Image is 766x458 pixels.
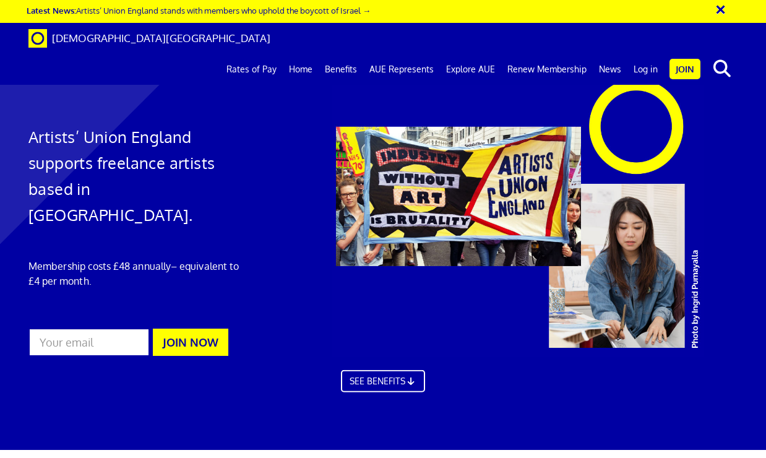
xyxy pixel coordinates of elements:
[363,54,440,85] a: AUE Represents
[669,59,700,79] a: Join
[52,32,270,45] span: [DEMOGRAPHIC_DATA][GEOGRAPHIC_DATA]
[27,5,76,15] strong: Latest News:
[28,124,252,228] h1: Artists’ Union England supports freelance artists based in [GEOGRAPHIC_DATA].
[27,5,371,15] a: Latest News:Artists’ Union England stands with members who uphold the boycott of Israel →
[501,54,593,85] a: Renew Membership
[341,378,425,400] a: SEE BENEFITS
[153,329,228,356] button: JOIN NOW
[28,328,150,356] input: Your email
[703,56,741,82] button: search
[440,54,501,85] a: Explore AUE
[627,54,664,85] a: Log in
[593,54,627,85] a: News
[19,23,280,54] a: Brand [DEMOGRAPHIC_DATA][GEOGRAPHIC_DATA]
[220,54,283,85] a: Rates of Pay
[283,54,319,85] a: Home
[319,54,363,85] a: Benefits
[28,259,252,288] p: Membership costs £48 annually – equivalent to £4 per month.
